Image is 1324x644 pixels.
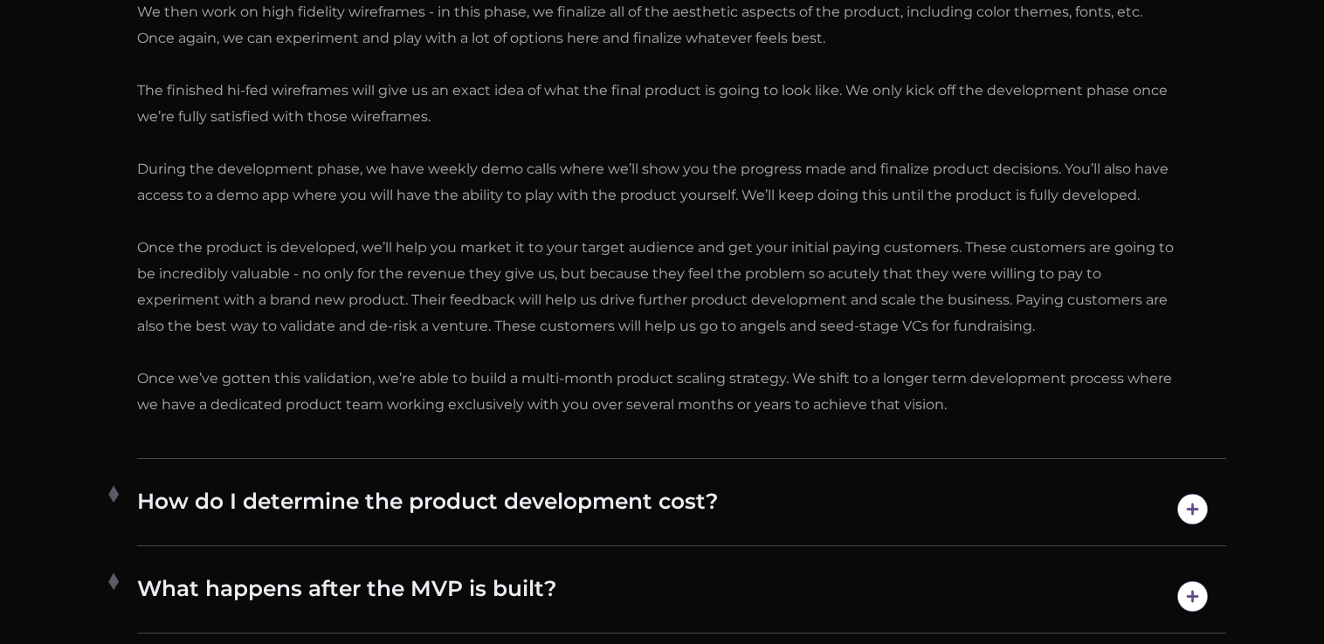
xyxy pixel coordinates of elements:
img: plus-1 [102,483,125,505]
p: During the development phase, we have weekly demo calls where we’ll show you the progress made an... [137,156,1174,209]
p: The finished hi-fed wireframes will give us an exact idea of what the final product is going to l... [137,78,1174,130]
img: open-icon [1170,487,1215,531]
img: plus-1 [102,570,125,593]
p: Once we’ve gotten this validation, we’re able to build a multi-month product scaling strategy. We... [137,366,1174,418]
h4: What happens after the MVP is built? [137,574,1226,619]
h4: How do I determine the product development cost? [137,487,1226,531]
img: open-icon [1170,574,1215,619]
p: Once the product is developed, we’ll help you market it to your target audience and get your init... [137,235,1174,339]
